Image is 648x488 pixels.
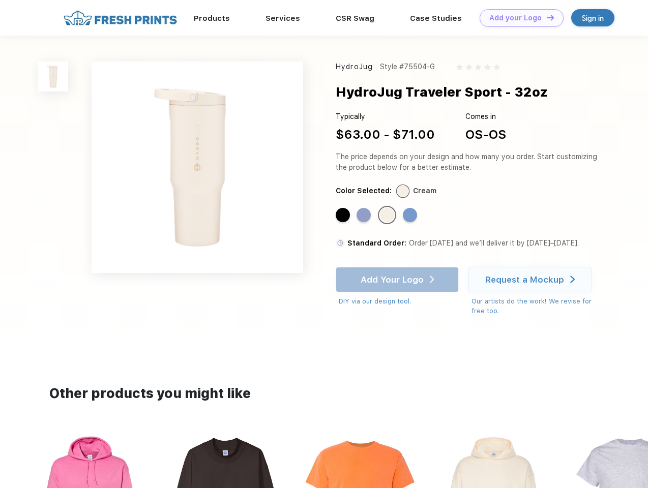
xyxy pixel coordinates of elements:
div: Cream [380,208,394,222]
img: fo%20logo%202.webp [61,9,180,27]
span: Standard Order: [347,239,406,247]
div: The price depends on your design and how many you order. Start customizing the product below for ... [336,151,601,173]
div: Color Selected: [336,186,392,196]
div: HydroJug [336,62,373,72]
div: Cream [413,186,436,196]
div: Other products you might like [49,384,598,404]
img: white arrow [570,276,575,283]
img: standard order [336,238,345,248]
div: HydroJug Traveler Sport - 32oz [336,82,548,102]
div: Light Blue [403,208,417,222]
img: func=resize&h=640 [92,62,303,273]
div: Style #75504-G [380,62,435,72]
div: Sign in [582,12,604,24]
div: Add your Logo [489,14,542,22]
img: gray_star.svg [484,64,490,70]
div: OS-OS [465,126,506,144]
div: Peri [357,208,371,222]
div: Black [336,208,350,222]
div: $63.00 - $71.00 [336,126,435,144]
div: Request a Mockup [485,274,564,285]
a: Products [194,14,230,23]
img: gray_star.svg [475,64,481,70]
img: gray_star.svg [494,64,500,70]
img: func=resize&h=100 [38,62,68,91]
div: Our artists do the work! We revise for free too. [472,296,601,316]
div: Typically [336,111,435,122]
img: gray_star.svg [456,64,462,70]
span: Order [DATE] and we’ll deliver it by [DATE]–[DATE]. [409,239,579,247]
a: Sign in [571,9,614,26]
div: Comes in [465,111,506,122]
div: DIY via our design tool. [339,296,459,307]
img: DT [547,15,554,20]
img: gray_star.svg [466,64,472,70]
